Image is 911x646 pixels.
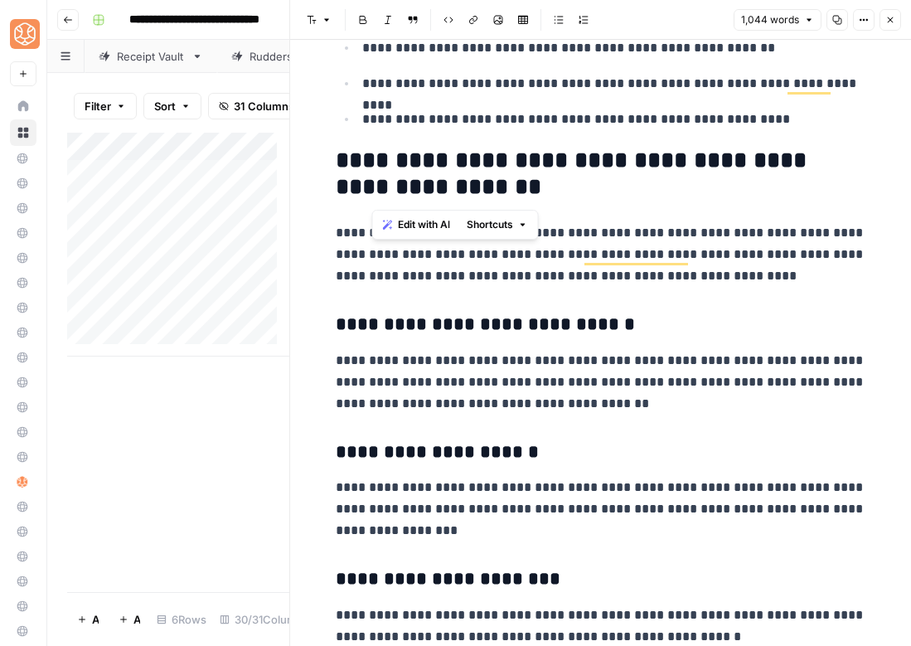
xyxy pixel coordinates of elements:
[10,19,40,49] img: SimpleTiger Logo
[117,48,185,65] div: Receipt Vault
[74,93,137,119] button: Filter
[460,214,535,236] button: Shortcuts
[109,606,150,633] button: Add 10 Rows
[150,606,213,633] div: 6 Rows
[741,12,799,27] span: 1,044 words
[217,40,347,73] a: Rudderstack
[67,606,109,633] button: Add Row
[154,98,176,114] span: Sort
[213,606,316,633] div: 30/31 Columns
[398,217,450,232] span: Edit with AI
[208,93,305,119] button: 31 Columns
[143,93,201,119] button: Sort
[17,476,28,488] img: hlg0wqi1id4i6sbxkcpd2tyblcaw
[10,119,36,146] a: Browse
[85,98,111,114] span: Filter
[376,214,457,236] button: Edit with AI
[734,9,821,31] button: 1,044 words
[467,217,513,232] span: Shortcuts
[85,40,217,73] a: Receipt Vault
[92,611,99,628] span: Add Row
[10,13,36,55] button: Workspace: SimpleTiger
[234,98,294,114] span: 31 Columns
[10,93,36,119] a: Home
[250,48,315,65] div: Rudderstack
[133,611,140,628] span: Add 10 Rows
